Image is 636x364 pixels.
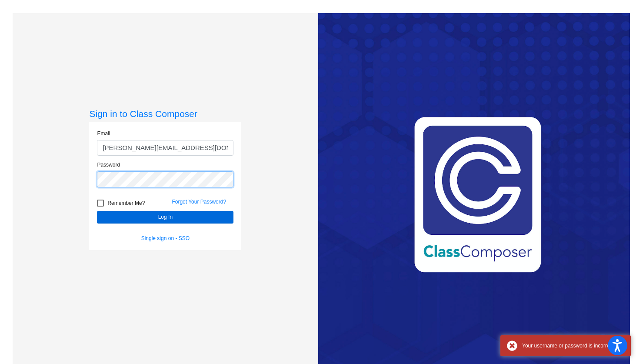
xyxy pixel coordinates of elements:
button: Log In [97,211,233,224]
span: Remember Me? [107,198,145,208]
label: Email [97,130,110,137]
h3: Sign in to Class Composer [89,108,241,119]
div: Your username or password is incorrect [522,342,624,350]
a: Single sign on - SSO [141,235,190,241]
label: Password [97,161,120,169]
a: Forgot Your Password? [172,199,226,205]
